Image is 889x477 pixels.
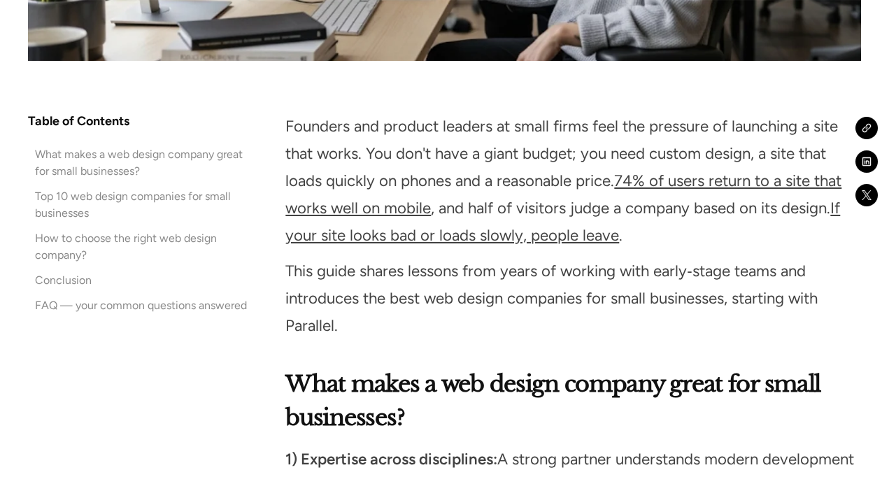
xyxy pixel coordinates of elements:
[35,272,92,289] div: Conclusion
[28,188,249,222] a: Top 10 web design companies for small businesses
[285,113,855,249] p: Founders and product leaders at small firms feel the pressure of launching a site that works. You...
[35,297,247,314] div: FAQ — your common questions answered
[28,113,129,129] h4: Table of Contents
[35,188,249,222] div: Top 10 web design companies for small businesses
[285,370,820,432] strong: What makes a web design company great for small businesses?
[35,146,249,180] div: What makes a web design company great for small businesses?
[285,171,841,218] a: 74% of users return to a site that works well on mobile
[285,257,855,339] p: This guide shares lessons from years of working with early‑stage teams and introduces the best we...
[28,230,249,264] a: How to choose the right web design company?
[35,230,249,264] div: How to choose the right web design company?
[28,146,249,180] a: What makes a web design company great for small businesses?
[285,450,497,469] strong: 1) Expertise across disciplines:
[28,297,249,314] a: FAQ — your common questions answered
[28,272,249,289] a: Conclusion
